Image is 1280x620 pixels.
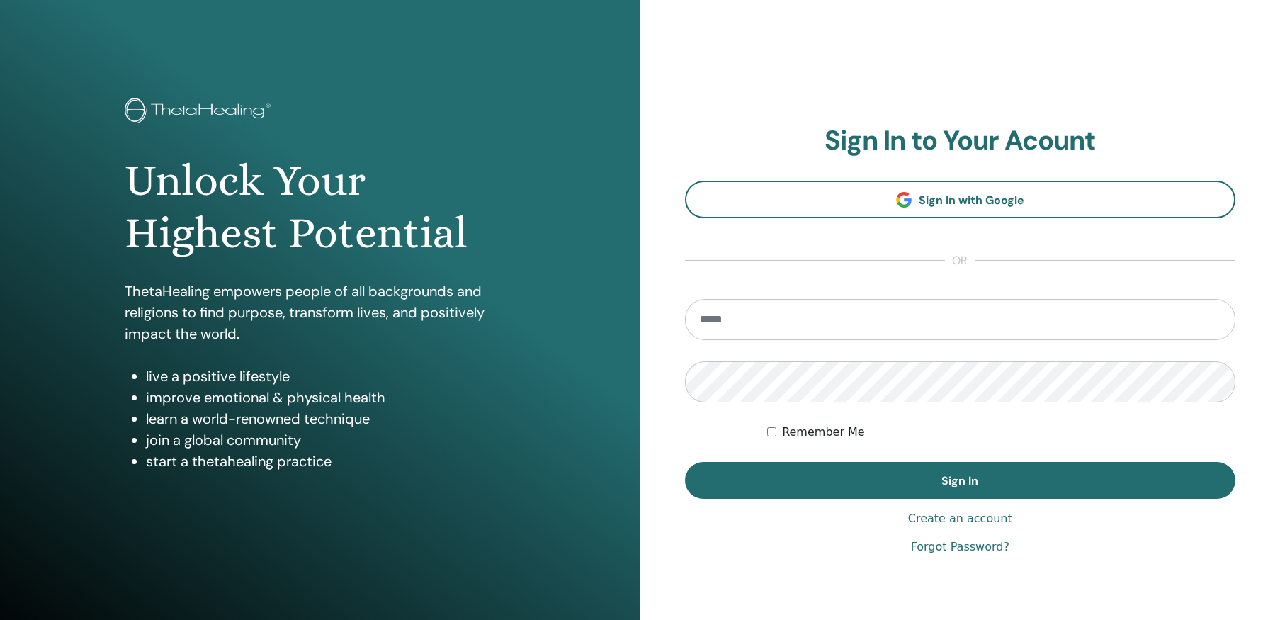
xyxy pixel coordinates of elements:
a: Sign In with Google [685,181,1236,218]
li: join a global community [146,429,516,451]
li: improve emotional & physical health [146,387,516,408]
h2: Sign In to Your Acount [685,125,1236,157]
li: start a thetahealing practice [146,451,516,472]
button: Sign In [685,462,1236,499]
h1: Unlock Your Highest Potential [125,154,516,260]
span: Sign In [941,473,978,488]
li: learn a world-renowned technique [146,408,516,429]
a: Forgot Password? [911,539,1009,556]
label: Remember Me [782,424,865,441]
span: Sign In with Google [919,193,1024,208]
span: or [945,252,975,269]
a: Create an account [908,510,1012,527]
div: Keep me authenticated indefinitely or until I manually logout [767,424,1235,441]
li: live a positive lifestyle [146,366,516,387]
p: ThetaHealing empowers people of all backgrounds and religions to find purpose, transform lives, a... [125,281,516,344]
